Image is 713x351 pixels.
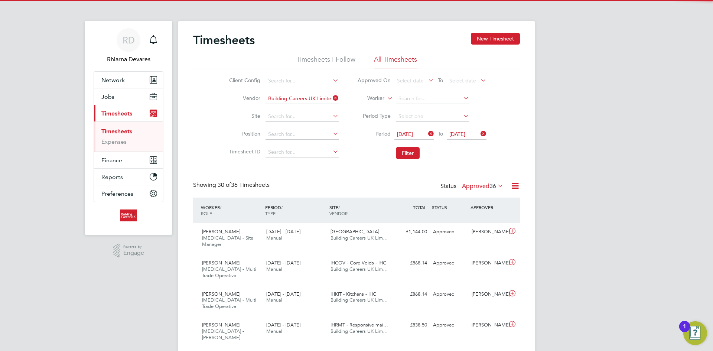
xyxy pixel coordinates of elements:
div: APPROVER [469,201,507,214]
div: PERIOD [263,201,328,220]
a: RDRhiarna Devares [94,28,163,64]
span: Jobs [101,93,114,100]
input: Search for... [266,76,339,86]
label: Worker [351,95,384,102]
label: Position [227,130,260,137]
div: [PERSON_NAME] [469,319,507,331]
div: £868.14 [391,288,430,300]
label: Site [227,113,260,119]
span: To [436,129,445,139]
span: [PERSON_NAME] [202,260,240,266]
span: To [436,75,445,85]
span: 36 [489,182,496,190]
span: [DATE] - [DATE] [266,260,300,266]
span: / [220,204,221,210]
a: Expenses [101,138,127,145]
label: Vendor [227,95,260,101]
button: Preferences [94,185,163,202]
span: [MEDICAL_DATA] - Multi Trade Operative [202,297,256,309]
div: Approved [430,226,469,238]
span: [DATE] [449,131,465,137]
span: Manual [266,235,282,241]
div: Showing [193,181,271,189]
span: VENDOR [329,210,348,216]
button: Open Resource Center, 1 new notification [683,321,707,345]
div: Timesheets [94,121,163,152]
span: Manual [266,297,282,303]
li: Timesheets I Follow [296,55,355,68]
button: Jobs [94,88,163,105]
span: IHKIT - Kitchens - IHC [331,291,376,297]
div: [PERSON_NAME] [469,257,507,269]
div: Status [440,181,505,192]
label: Approved On [357,77,391,84]
span: Building Careers UK Lim… [331,328,388,334]
div: [PERSON_NAME] [469,288,507,300]
li: All Timesheets [374,55,417,68]
span: TYPE [265,210,276,216]
span: Powered by [123,244,144,250]
span: / [281,204,283,210]
span: Building Careers UK Lim… [331,235,388,241]
input: Search for... [266,129,339,140]
span: Reports [101,173,123,181]
div: SITE [328,201,392,220]
h2: Timesheets [193,33,255,48]
button: Filter [396,147,420,159]
span: [MEDICAL_DATA] - [PERSON_NAME] [202,328,244,341]
div: Approved [430,288,469,300]
div: 1 [683,326,686,336]
span: [MEDICAL_DATA] - Site Manager [202,235,253,247]
span: [PERSON_NAME] [202,291,240,297]
div: STATUS [430,201,469,214]
input: Select one [396,111,469,122]
span: IHCOV - Core Voids - IHC [331,260,386,266]
input: Search for... [266,94,339,104]
span: Rhiarna Devares [94,55,163,64]
input: Search for... [266,147,339,157]
span: [GEOGRAPHIC_DATA] [331,228,379,235]
span: Manual [266,328,282,334]
span: [PERSON_NAME] [202,322,240,328]
label: Approved [462,182,504,190]
span: Select date [397,77,424,84]
button: Network [94,72,163,88]
nav: Main navigation [85,21,172,235]
div: £868.14 [391,257,430,269]
span: ROLE [201,210,212,216]
span: Engage [123,250,144,256]
span: Timesheets [101,110,132,117]
span: [DATE] [397,131,413,137]
span: [PERSON_NAME] [202,228,240,235]
span: Preferences [101,190,133,197]
button: Reports [94,169,163,185]
div: £1,144.00 [391,226,430,238]
a: Timesheets [101,128,132,135]
label: Client Config [227,77,260,84]
span: Building Careers UK Lim… [331,266,388,272]
a: Go to home page [94,209,163,221]
button: New Timesheet [471,33,520,45]
div: WORKER [199,201,263,220]
div: Approved [430,257,469,269]
span: [DATE] - [DATE] [266,322,300,328]
div: [PERSON_NAME] [469,226,507,238]
span: Select date [449,77,476,84]
label: Period Type [357,113,391,119]
span: Finance [101,157,122,164]
span: [DATE] - [DATE] [266,291,300,297]
span: Network [101,77,125,84]
input: Search for... [266,111,339,122]
div: Approved [430,319,469,331]
input: Search for... [396,94,469,104]
button: Finance [94,152,163,168]
div: £838.50 [391,319,430,331]
span: [MEDICAL_DATA] - Multi Trade Operative [202,266,256,279]
span: IHRMT - Responsive mai… [331,322,388,328]
span: / [338,204,340,210]
a: Powered byEngage [113,244,144,258]
label: Period [357,130,391,137]
label: Timesheet ID [227,148,260,155]
span: Manual [266,266,282,272]
span: TOTAL [413,204,426,210]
